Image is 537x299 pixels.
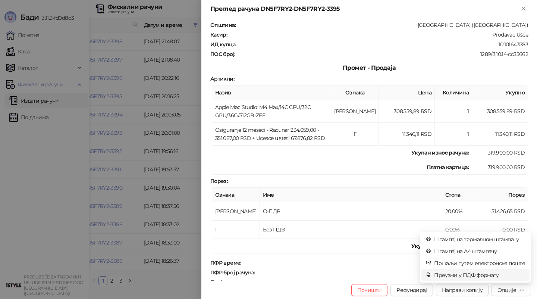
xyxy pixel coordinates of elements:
td: 11.340,11 RSD [379,123,435,146]
td: Osiguranje 12 meseci - Racunar 234.059,00 - 351.087,00 RSD + Ucesce u steti 67.876,82 RSD [212,123,331,146]
td: Г [331,123,379,146]
button: Рефундирај [390,284,433,296]
td: [PERSON_NAME] [331,100,379,123]
th: Ознака [212,188,260,202]
td: О-ПДВ [260,202,442,221]
th: Цена [379,85,435,100]
strong: Општина : [210,22,236,28]
div: 1289/3.10.14-cc35662 [236,51,529,57]
td: 20,00% [442,202,472,221]
span: Направи копију [442,287,483,293]
strong: ПФР време : [210,259,241,266]
td: 308.559,89 RSD [472,100,528,123]
strong: Платна картица : [427,164,469,171]
div: Преглед рачуна DN5F7RY2-DN5F7RY2-3395 [210,4,519,13]
div: [DATE] 20:16:25 [242,259,529,266]
span: Штампај на термалном штампачу [434,235,525,243]
th: Стопа [442,188,472,202]
button: Close [519,4,528,13]
strong: ИД купца : [210,41,236,48]
strong: Порез : [210,178,227,184]
td: 319.900,00 RSD [472,160,528,175]
span: Промет - Продаја [337,64,402,71]
td: Г [212,221,260,239]
strong: ПФР број рачуна : [210,269,255,276]
th: Количина [435,85,472,100]
th: Назив [212,85,331,100]
td: 1 [435,123,472,146]
span: Преузми у ПДФ формату [434,271,525,279]
td: 308.559,89 RSD [379,100,435,123]
td: [PERSON_NAME] [212,202,260,221]
strong: ПОС број : [210,51,235,57]
div: Prodavac Ušće [228,31,529,38]
strong: Бројач рачуна : [210,279,248,286]
td: 319.900,00 RSD [472,146,528,160]
button: Опције [492,284,531,296]
td: Без ПДВ [260,221,442,239]
button: Поништи [351,284,388,296]
div: Опције [497,287,516,293]
td: 1 [435,100,472,123]
strong: Укупан износ пореза: [411,243,469,249]
div: 10:101643783 [237,41,529,48]
th: Ознака [331,85,379,100]
th: Укупно [472,85,528,100]
div: [GEOGRAPHIC_DATA] ([GEOGRAPHIC_DATA]) [236,22,529,28]
div: 3289/3395ПП [249,279,529,286]
td: 0,00 RSD [472,221,528,239]
span: Штампај на А4 штампачу [434,247,525,255]
strong: Касир : [210,31,227,38]
th: Име [260,188,442,202]
th: Порез [472,188,528,202]
span: Пошаљи путем електронске поште [434,259,525,267]
td: 0,00% [442,221,472,239]
strong: Артикли : [210,75,234,82]
button: Направи копију [436,284,489,296]
td: Apple Mac Studio: M4 Max/14C CPU/32C GPU/36G/512GB-ZEE [212,100,331,123]
td: 51.426,65 RSD [472,202,528,221]
strong: Укупан износ рачуна : [411,149,469,156]
div: DN5F7RY2-DN5F7RY2-3395 [256,269,529,276]
td: 11.340,11 RSD [472,123,528,146]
